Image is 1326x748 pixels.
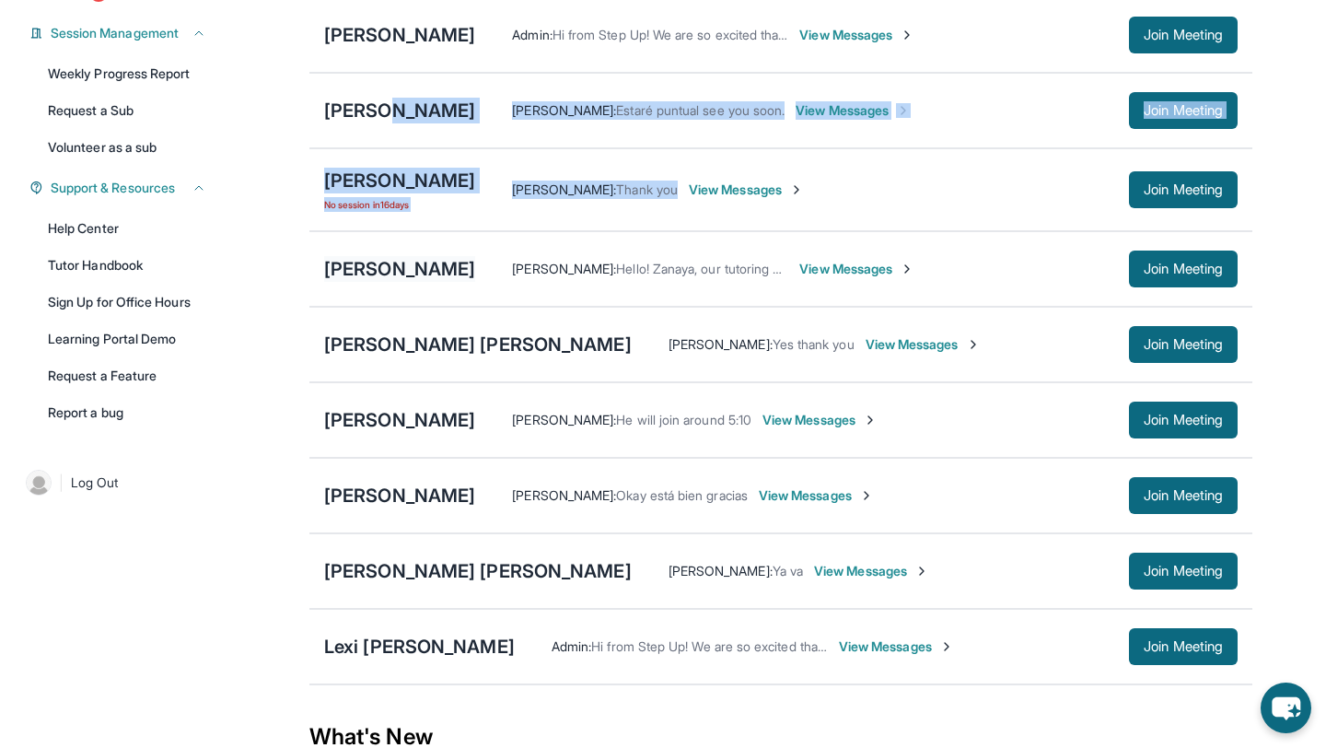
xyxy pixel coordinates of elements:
[839,637,954,656] span: View Messages
[773,336,855,352] span: Yes thank you
[324,98,475,123] div: [PERSON_NAME]
[324,197,475,212] span: No session in 16 days
[71,473,119,492] span: Log Out
[512,412,616,427] span: [PERSON_NAME] :
[799,260,914,278] span: View Messages
[799,26,914,44] span: View Messages
[324,256,475,282] div: [PERSON_NAME]
[1144,566,1223,577] span: Join Meeting
[1129,326,1238,363] button: Join Meeting
[1144,339,1223,350] span: Join Meeting
[773,563,803,579] span: Ya va
[863,413,878,427] img: Chevron-Right
[866,335,981,354] span: View Messages
[43,179,206,197] button: Support & Resources
[324,22,475,48] div: [PERSON_NAME]
[37,286,217,319] a: Sign Up for Office Hours
[1129,477,1238,514] button: Join Meeting
[512,181,616,197] span: [PERSON_NAME] :
[37,94,217,127] a: Request a Sub
[1144,105,1223,116] span: Join Meeting
[324,332,632,357] div: [PERSON_NAME] [PERSON_NAME]
[759,486,874,505] span: View Messages
[37,322,217,356] a: Learning Portal Demo
[37,396,217,429] a: Report a bug
[789,182,804,197] img: Chevron-Right
[37,131,217,164] a: Volunteer as a sub
[616,487,748,503] span: Okay está bien gracias
[896,103,911,118] img: Chevron-Right
[1144,490,1223,501] span: Join Meeting
[51,179,175,197] span: Support & Resources
[859,488,874,503] img: Chevron-Right
[26,470,52,496] img: user-img
[762,411,878,429] span: View Messages
[1144,263,1223,275] span: Join Meeting
[324,558,632,584] div: [PERSON_NAME] [PERSON_NAME]
[552,638,591,654] span: Admin :
[669,336,773,352] span: [PERSON_NAME] :
[1144,184,1223,195] span: Join Meeting
[324,483,475,508] div: [PERSON_NAME]
[18,462,217,503] a: |Log Out
[616,412,751,427] span: He will join around 5:10
[512,27,552,42] span: Admin :
[37,57,217,90] a: Weekly Progress Report
[669,563,773,579] span: [PERSON_NAME] :
[796,101,911,120] span: View Messages
[512,487,616,503] span: [PERSON_NAME] :
[900,28,914,42] img: Chevron-Right
[1129,628,1238,665] button: Join Meeting
[43,24,206,42] button: Session Management
[914,564,929,579] img: Chevron-Right
[37,212,217,245] a: Help Center
[1144,641,1223,652] span: Join Meeting
[324,168,475,193] div: [PERSON_NAME]
[966,337,981,352] img: Chevron-Right
[59,472,64,494] span: |
[814,562,929,580] span: View Messages
[900,262,914,276] img: Chevron-Right
[939,639,954,654] img: Chevron-Right
[1144,415,1223,426] span: Join Meeting
[1129,402,1238,438] button: Join Meeting
[51,24,179,42] span: Session Management
[1261,683,1311,733] button: chat-button
[1129,17,1238,53] button: Join Meeting
[1144,29,1223,41] span: Join Meeting
[37,359,217,392] a: Request a Feature
[689,181,804,199] span: View Messages
[1129,553,1238,590] button: Join Meeting
[1129,92,1238,129] button: Join Meeting
[1129,251,1238,287] button: Join Meeting
[512,261,616,276] span: [PERSON_NAME] :
[324,407,475,433] div: [PERSON_NAME]
[1129,171,1238,208] button: Join Meeting
[512,102,616,118] span: [PERSON_NAME] :
[616,181,678,197] span: Thank you
[324,634,515,660] div: Lexi [PERSON_NAME]
[616,102,785,118] span: Estaré puntual see you soon.
[37,249,217,282] a: Tutor Handbook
